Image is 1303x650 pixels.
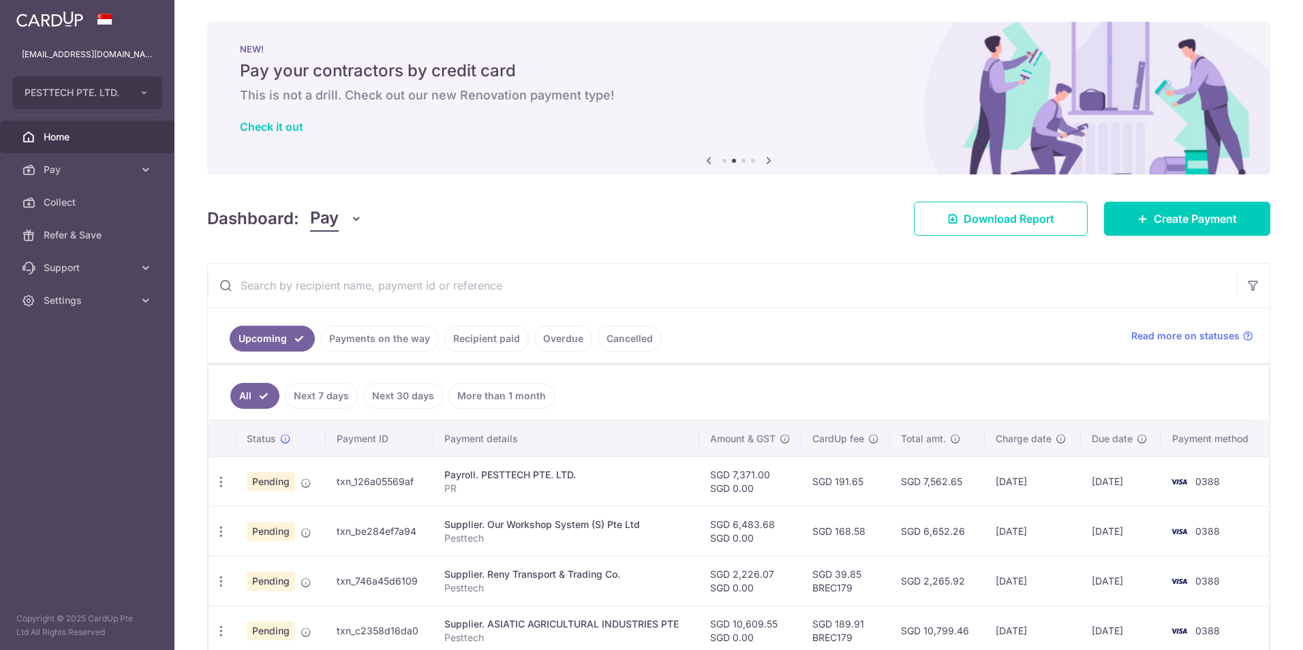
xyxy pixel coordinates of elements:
[44,163,134,176] span: Pay
[598,326,662,352] a: Cancelled
[985,506,1081,556] td: [DATE]
[444,581,688,595] p: Pesttech
[890,556,985,606] td: SGD 2,265.92
[326,456,434,506] td: txn_126a05569af
[448,383,555,409] a: More than 1 month
[240,60,1238,82] h5: Pay your contractors by credit card
[44,130,134,144] span: Home
[1165,573,1193,589] img: Bank Card
[240,87,1238,104] h6: This is not a drill. Check out our new Renovation payment type!
[710,432,776,446] span: Amount & GST
[326,421,434,456] th: Payment ID
[230,383,279,409] a: All
[890,506,985,556] td: SGD 6,652.26
[247,472,295,491] span: Pending
[44,196,134,209] span: Collect
[1081,456,1161,506] td: [DATE]
[444,518,688,531] div: Supplier. Our Workshop System (S) Pte Ltd
[25,86,125,99] span: PESTTECH PTE. LTD.
[964,211,1054,227] span: Download Report
[1195,625,1220,636] span: 0388
[240,120,303,134] a: Check it out
[207,22,1270,174] img: Renovation banner
[1081,556,1161,606] td: [DATE]
[285,383,358,409] a: Next 7 days
[310,206,363,232] button: Pay
[44,261,134,275] span: Support
[534,326,592,352] a: Overdue
[16,11,83,27] img: CardUp
[444,568,688,581] div: Supplier. Reny Transport & Trading Co.
[230,326,315,352] a: Upcoming
[44,294,134,307] span: Settings
[22,48,153,61] p: [EMAIL_ADDRESS][DOMAIN_NAME]
[433,421,699,456] th: Payment details
[801,556,890,606] td: SGD 39.85 BREC179
[801,506,890,556] td: SGD 168.58
[363,383,443,409] a: Next 30 days
[1216,609,1289,643] iframe: Opens a widget where you can find more information
[444,482,688,495] p: PR
[12,76,162,109] button: PESTTECH PTE. LTD.
[1165,623,1193,639] img: Bank Card
[247,572,295,591] span: Pending
[1131,329,1253,343] a: Read more on statuses
[1104,202,1270,236] a: Create Payment
[699,556,801,606] td: SGD 2,226.07 SGD 0.00
[444,468,688,482] div: Payroll. PESTTECH PTE. LTD.
[444,531,688,545] p: Pesttech
[1161,421,1269,456] th: Payment method
[901,432,946,446] span: Total amt.
[1165,523,1193,540] img: Bank Card
[247,432,276,446] span: Status
[247,522,295,541] span: Pending
[890,456,985,506] td: SGD 7,562.65
[812,432,864,446] span: CardUp fee
[1195,476,1220,487] span: 0388
[914,202,1088,236] a: Download Report
[985,456,1081,506] td: [DATE]
[444,326,529,352] a: Recipient paid
[1081,506,1161,556] td: [DATE]
[1195,575,1220,587] span: 0388
[699,506,801,556] td: SGD 6,483.68 SGD 0.00
[801,456,890,506] td: SGD 191.65
[444,617,688,631] div: Supplier. ASIATIC AGRICULTURAL INDUSTRIES PTE
[320,326,439,352] a: Payments on the way
[1165,474,1193,490] img: Bank Card
[240,44,1238,55] p: NEW!
[1195,525,1220,537] span: 0388
[1092,432,1133,446] span: Due date
[207,206,299,231] h4: Dashboard:
[208,264,1237,307] input: Search by recipient name, payment id or reference
[699,456,801,506] td: SGD 7,371.00 SGD 0.00
[44,228,134,242] span: Refer & Save
[985,556,1081,606] td: [DATE]
[1131,329,1240,343] span: Read more on statuses
[326,556,434,606] td: txn_746a45d6109
[326,506,434,556] td: txn_be284ef7a94
[1154,211,1237,227] span: Create Payment
[247,621,295,640] span: Pending
[310,206,339,232] span: Pay
[996,432,1052,446] span: Charge date
[444,631,688,645] p: Pesttech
